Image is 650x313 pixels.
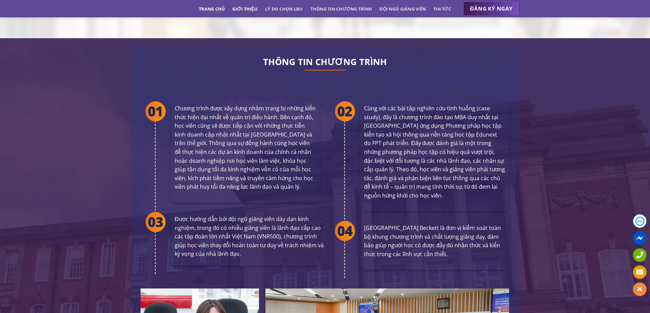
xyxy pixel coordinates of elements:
[463,2,520,16] a: ĐĂNG KÝ NGAY
[364,224,505,259] p: [GEOGRAPHIC_DATA] Beckett là đơn vị kiểm soát toàn bộ khung chương trình và chất lượng giảng dạy,...
[364,104,505,200] p: Cùng với các bài tập nghiên cứu tình huống (case study), đây là chương trình đào tạo MBA duy nhất...
[141,59,509,65] h2: THÔNG TIN CHƯƠNG TRÌNH
[232,3,258,15] a: Giới thiệu
[310,3,372,15] a: Thông tin chương trình
[379,3,426,15] a: Đội ngũ giảng viên
[175,215,324,259] p: Được hướng dẫn bởi đội ngũ giảng viên dày dạn kinh nghiệm, trong đó có nhiều giảng viên là lãnh đ...
[199,3,225,15] a: Trang chủ
[433,3,451,15] a: Tin tức
[175,104,316,191] p: Chương trình được xây dựng nhằm trang bị những kiến thức hiện đại nhất về quản trị điều hành. Bên...
[265,3,303,15] a: Lý do chọn LBU
[305,70,346,71] img: line-lbu.jpg
[470,4,513,13] span: ĐĂNG KÝ NGAY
